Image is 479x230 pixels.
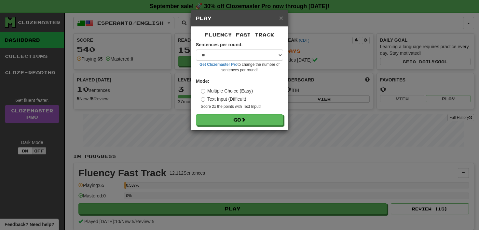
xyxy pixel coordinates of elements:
[201,88,253,94] label: Multiple Choice (Easy)
[196,114,283,125] button: Go
[279,14,283,22] span: ×
[201,96,246,102] label: Text Input (Difficult)
[199,62,238,67] a: Get Clozemaster Pro
[205,32,274,37] span: Fluency Fast Track
[279,14,283,21] button: Close
[196,79,209,84] strong: Mode:
[201,104,283,109] small: Score 2x the points with Text Input !
[201,89,205,93] input: Multiple Choice (Easy)
[196,15,283,22] h5: Play
[196,41,243,48] label: Sentences per round:
[201,97,205,102] input: Text Input (Difficult)
[196,62,283,73] small: to change the number of sentences per round!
